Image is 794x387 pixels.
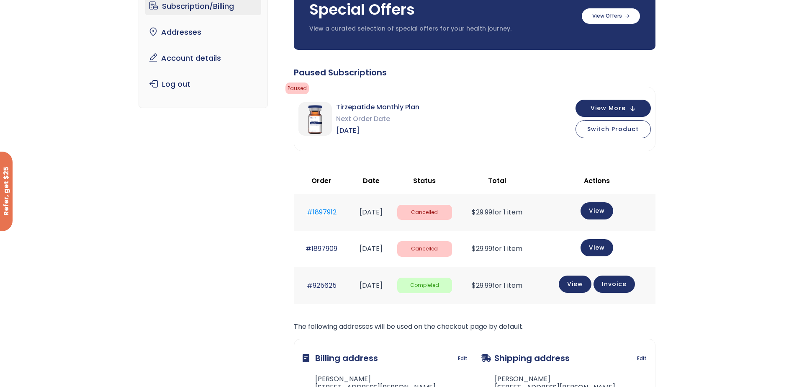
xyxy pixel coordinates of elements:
span: Order [311,176,331,186]
td: for 1 item [456,194,538,230]
div: Paused Subscriptions [294,67,655,78]
a: View [559,276,591,293]
a: Invoice [594,276,635,293]
a: #1897909 [306,244,337,253]
h3: Billing address [303,348,378,369]
span: $ [472,281,476,290]
span: Status [413,176,436,186]
h3: Shipping address [481,348,570,369]
td: for 1 item [456,267,538,304]
a: #1897912 [307,207,337,217]
span: $ [472,244,476,253]
a: View [581,239,613,256]
button: Switch Product [576,120,651,138]
time: [DATE] [360,207,383,217]
span: 29.99 [472,281,492,290]
p: View a curated selection of special offers for your health journey. [309,25,573,33]
span: Paused [285,83,309,94]
span: Switch Product [587,125,639,133]
span: View More [591,106,626,111]
a: Edit [637,353,647,364]
a: Account details [145,49,261,67]
time: [DATE] [360,281,383,290]
p: The following addresses will be used on the checkout page by default. [294,321,655,333]
a: Edit [458,353,468,364]
span: $ [472,207,476,217]
a: Addresses [145,23,261,41]
td: for 1 item [456,231,538,267]
span: Cancelled [397,205,452,220]
time: [DATE] [360,244,383,253]
span: Actions [584,176,610,186]
span: 29.99 [472,244,492,253]
a: Log out [145,75,261,93]
span: Completed [397,278,452,293]
button: View More [576,100,651,117]
a: #925625 [307,281,337,290]
a: View [581,202,613,219]
span: Date [363,176,380,186]
span: Total [488,176,506,186]
span: Cancelled [397,241,452,257]
span: 29.99 [472,207,492,217]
